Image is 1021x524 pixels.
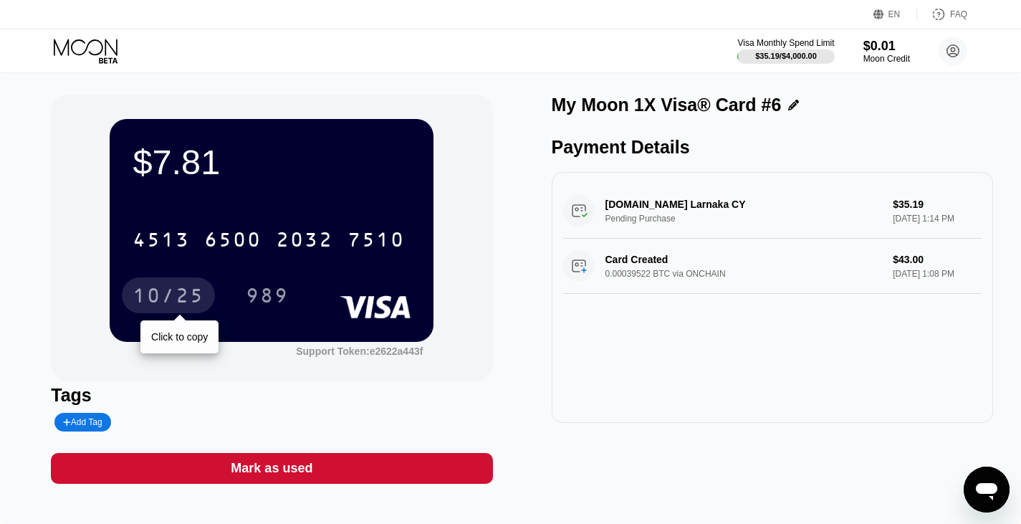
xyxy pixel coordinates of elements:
[737,38,834,64] div: Visa Monthly Spend Limit$35.19/$4,000.00
[276,230,333,253] div: 2032
[231,460,312,477] div: Mark as used
[863,39,910,54] div: $0.01
[54,413,110,432] div: Add Tag
[296,346,423,357] div: Support Token: e2622a443f
[63,417,102,427] div: Add Tag
[950,9,967,19] div: FAQ
[863,54,910,64] div: Moon Credit
[151,331,208,343] div: Click to copy
[133,286,204,309] div: 10/25
[235,277,299,313] div: 989
[347,230,405,253] div: 7510
[133,142,411,182] div: $7.81
[873,7,917,22] div: EN
[737,38,834,48] div: Visa Monthly Spend Limit
[133,230,190,253] div: 4513
[888,9,901,19] div: EN
[122,277,215,313] div: 10/25
[296,346,423,357] div: Support Token:e2622a443f
[964,467,1010,513] iframe: Button to launch messaging window, conversation in progress
[204,230,262,253] div: 6500
[917,7,967,22] div: FAQ
[246,286,289,309] div: 989
[552,137,993,158] div: Payment Details
[124,221,413,257] div: 4513650020327510
[51,453,492,484] div: Mark as used
[863,39,910,64] div: $0.01Moon Credit
[755,52,817,60] div: $35.19 / $4,000.00
[552,95,782,115] div: My Moon 1X Visa® Card #6
[51,385,492,406] div: Tags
